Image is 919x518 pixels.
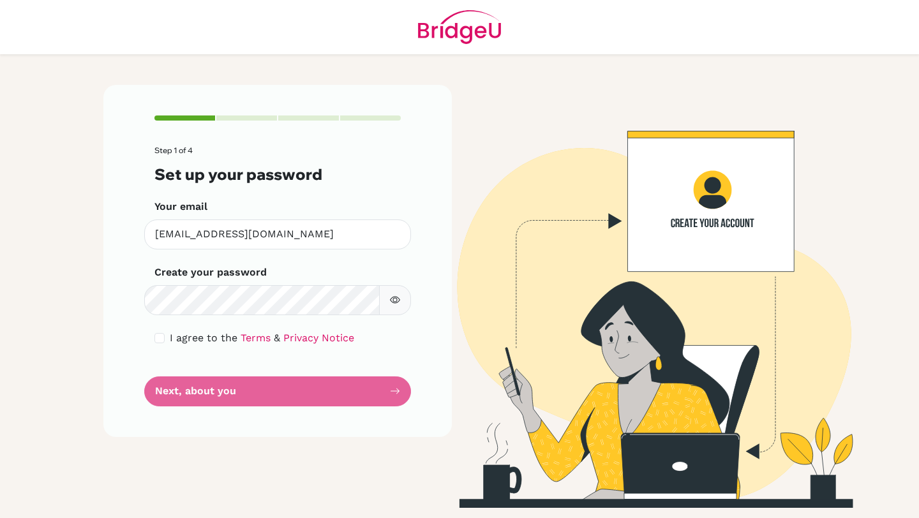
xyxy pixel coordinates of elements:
span: I agree to the [170,332,237,344]
span: Step 1 of 4 [154,145,193,155]
a: Privacy Notice [283,332,354,344]
label: Your email [154,199,207,214]
a: Terms [241,332,271,344]
span: & [274,332,280,344]
label: Create your password [154,265,267,280]
h3: Set up your password [154,165,401,184]
input: Insert your email* [144,219,411,249]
